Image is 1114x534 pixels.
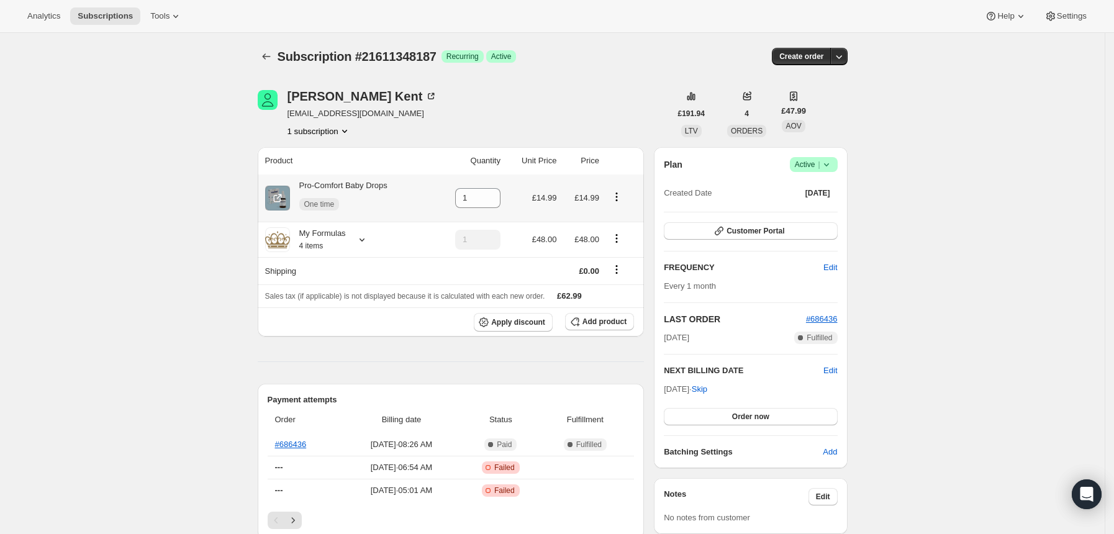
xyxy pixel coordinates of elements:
span: Add [823,446,837,458]
span: £47.99 [781,105,806,117]
span: [EMAIL_ADDRESS][DOMAIN_NAME] [288,107,438,120]
button: Shipping actions [607,263,627,276]
h2: NEXT BILLING DATE [664,364,823,377]
span: Subscription #21611348187 [278,50,437,63]
button: Edit [808,488,838,505]
button: #686436 [806,313,838,325]
span: Fulfilled [807,333,832,343]
button: Product actions [288,125,351,137]
button: Subscriptions [258,48,275,65]
span: Settings [1057,11,1087,21]
div: My Formulas [290,227,346,252]
button: £191.94 [671,105,712,122]
button: Subscriptions [70,7,140,25]
small: 4 items [299,242,324,250]
a: #686436 [806,314,838,324]
div: Pro-Comfort Baby Drops [290,179,387,217]
span: Analytics [27,11,60,21]
button: Edit [823,364,837,377]
a: #686436 [275,440,307,449]
h6: Batching Settings [664,446,823,458]
button: Skip [684,379,715,399]
span: £191.94 [678,109,705,119]
nav: Pagination [268,512,635,529]
button: Customer Portal [664,222,837,240]
span: Edit [816,492,830,502]
span: Tools [150,11,170,21]
h2: Plan [664,158,682,171]
button: Edit [816,258,845,278]
span: 4 [745,109,749,119]
span: Active [795,158,833,171]
span: [DATE] · [664,384,707,394]
button: Apply discount [474,313,553,332]
span: Order now [732,412,769,422]
span: £62.99 [557,291,582,301]
th: Unit Price [504,147,560,174]
h2: FREQUENCY [664,261,823,274]
span: Edit [823,261,837,274]
span: Apply discount [491,317,545,327]
span: Beckie Kent [258,90,278,110]
span: One time [304,199,335,209]
button: Next [284,512,302,529]
span: Failed [494,463,515,473]
span: [DATE] · 08:26 AM [345,438,458,451]
span: £14.99 [532,193,557,202]
button: Settings [1037,7,1094,25]
span: Billing date [345,414,458,426]
div: Open Intercom Messenger [1072,479,1102,509]
span: [DATE] · 06:54 AM [345,461,458,474]
span: Help [997,11,1014,21]
span: --- [275,463,283,472]
span: Fulfillment [543,414,627,426]
h2: Payment attempts [268,394,635,406]
h2: LAST ORDER [664,313,806,325]
span: No notes from customer [664,513,750,522]
span: Recurring [446,52,479,61]
th: Order [268,406,342,433]
button: Help [977,7,1034,25]
th: Shipping [258,257,435,284]
span: Every 1 month [664,281,716,291]
span: --- [275,486,283,495]
span: [DATE] · 05:01 AM [345,484,458,497]
span: £48.00 [532,235,557,244]
span: Created Date [664,187,712,199]
span: Fulfilled [576,440,602,450]
img: product img [265,186,290,210]
span: ORDERS [731,127,763,135]
span: | [818,160,820,170]
span: Sales tax (if applicable) is not displayed because it is calculated with each new order. [265,292,545,301]
th: Quantity [434,147,504,174]
span: AOV [786,122,801,130]
button: Analytics [20,7,68,25]
span: Create order [779,52,823,61]
span: Active [491,52,512,61]
span: LTV [685,127,698,135]
span: Customer Portal [727,226,784,236]
div: [PERSON_NAME] Kent [288,90,438,102]
button: [DATE] [798,184,838,202]
span: Skip [692,383,707,396]
span: Add product [582,317,627,327]
span: [DATE] [664,332,689,344]
span: £14.99 [574,193,599,202]
span: [DATE] [805,188,830,198]
span: Subscriptions [78,11,133,21]
button: Product actions [607,190,627,204]
span: Status [465,414,536,426]
button: Add product [565,313,634,330]
th: Product [258,147,435,174]
button: Tools [143,7,189,25]
span: Failed [494,486,515,496]
th: Price [560,147,603,174]
span: Paid [497,440,512,450]
span: £0.00 [579,266,599,276]
button: Create order [772,48,831,65]
h3: Notes [664,488,808,505]
button: Product actions [607,232,627,245]
button: Order now [664,408,837,425]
